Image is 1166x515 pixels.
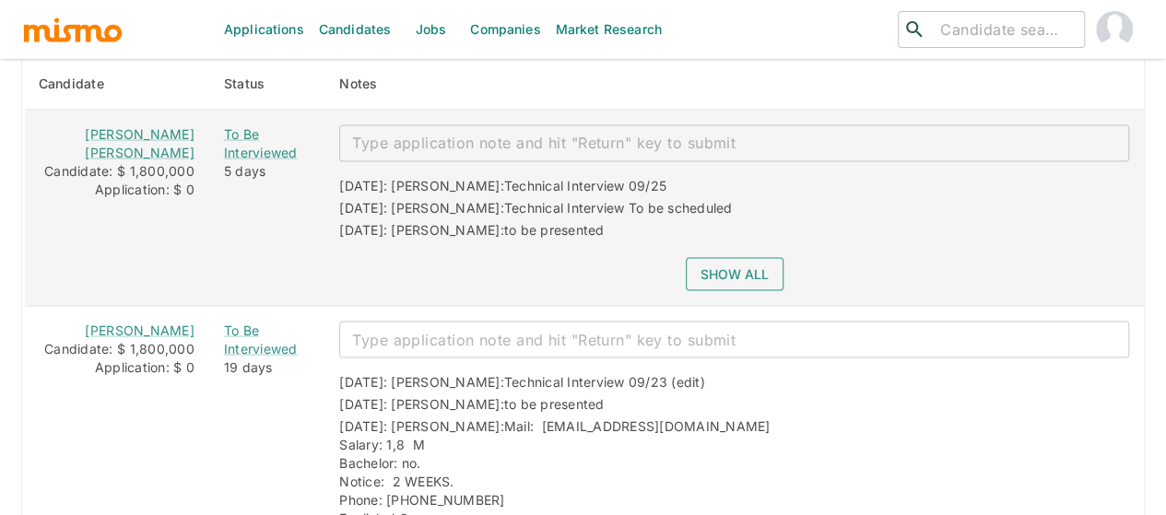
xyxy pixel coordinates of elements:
div: Candidate: $ 1,800,000 [40,162,194,181]
span: to be presented [504,222,605,238]
th: Status [209,58,325,111]
img: logo [22,16,124,43]
th: Notes [324,58,1144,111]
a: To Be Interviewed [224,322,311,358]
button: Show all [686,258,783,292]
span: Technical Interview 09/23 (edit) [504,374,705,390]
div: Application: $ 0 [40,358,194,377]
span: Technical Interview 09/25 [504,178,666,193]
div: [DATE]: [PERSON_NAME]: [339,221,604,243]
div: 5 days [224,162,311,181]
img: Maia Reyes [1096,11,1133,48]
div: [DATE]: [PERSON_NAME]: [339,199,732,221]
div: [DATE]: [PERSON_NAME]: [339,177,666,199]
div: 19 days [224,358,311,377]
span: Technical Interview To be scheduled [504,200,733,216]
a: [PERSON_NAME] [85,322,194,338]
div: [DATE]: [PERSON_NAME]: [339,395,604,417]
span: to be presented [504,396,605,412]
div: Application: $ 0 [40,181,194,199]
a: [PERSON_NAME] [PERSON_NAME] [85,126,194,160]
div: Candidate: $ 1,800,000 [40,340,194,358]
th: Candidate [24,58,209,111]
div: [DATE]: [PERSON_NAME]: [339,373,705,395]
input: Candidate search [933,17,1077,42]
a: To Be Interviewed [224,125,311,162]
